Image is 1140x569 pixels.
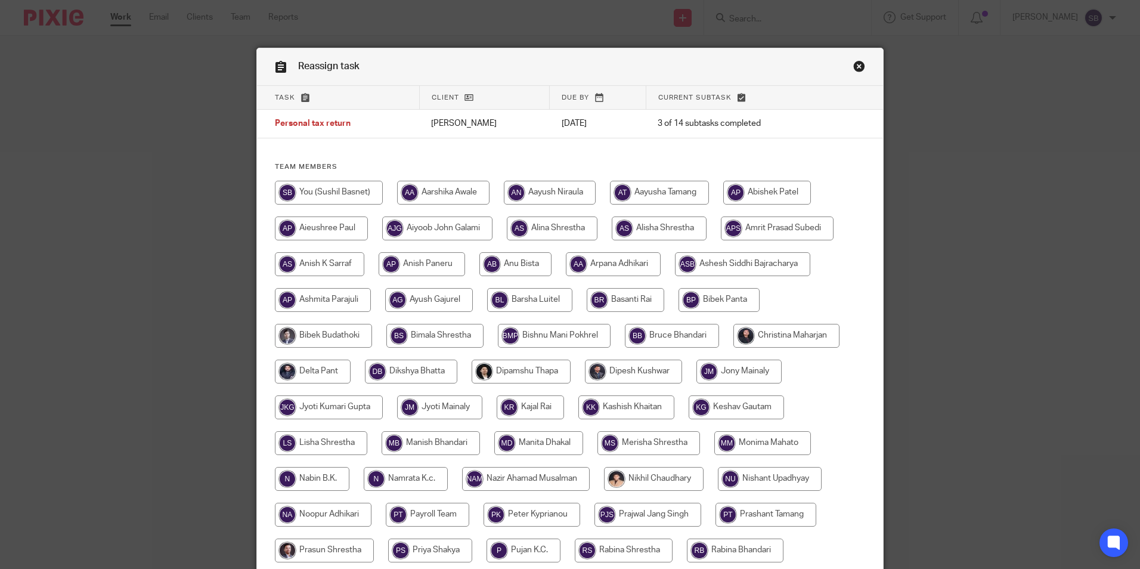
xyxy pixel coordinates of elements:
span: Current subtask [658,94,732,101]
span: Personal tax return [275,120,351,128]
p: [PERSON_NAME] [431,117,537,129]
td: 3 of 14 subtasks completed [646,110,831,138]
span: Due by [562,94,589,101]
span: Task [275,94,295,101]
a: Close this dialog window [853,60,865,76]
span: Reassign task [298,61,360,71]
h4: Team members [275,162,865,172]
p: [DATE] [562,117,634,129]
span: Client [432,94,459,101]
